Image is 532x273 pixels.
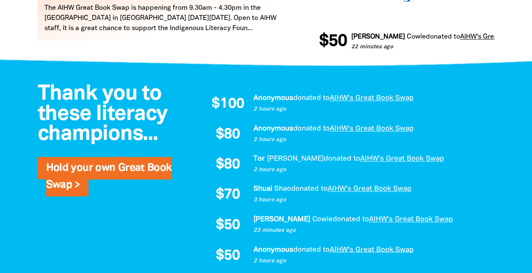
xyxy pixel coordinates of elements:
p: 23 minutes ago [253,226,486,235]
span: donated to [293,95,329,101]
p: 3 hours ago [253,196,486,204]
em: Anonymous [253,246,293,253]
em: [PERSON_NAME] [253,216,310,223]
em: Tor [253,156,265,162]
span: donated to [323,156,360,162]
p: 2 hours ago [253,256,486,265]
a: AIHW's Great Book Swap [360,156,444,162]
em: Shao [274,186,291,192]
em: Shuai [253,186,272,192]
span: donated to [421,34,455,40]
div: Donation stream [319,28,494,55]
p: 2 hours ago [253,105,486,114]
a: AIHW's Great Book Swap [329,246,413,253]
span: $50 [216,218,240,233]
span: Thank you to these literacy champions... [38,84,168,144]
a: AIHW's Great Book Swap [329,95,413,101]
span: donated to [293,125,329,132]
em: Anonymous [253,95,293,101]
span: $50 [314,33,342,50]
em: [PERSON_NAME] [346,34,400,40]
p: 2 hours ago [253,166,486,174]
span: $70 [216,188,240,202]
em: Cowie [312,216,332,223]
span: $50 [216,248,240,263]
a: AIHW's Great Book Swap [455,34,532,40]
span: $80 [216,128,240,142]
em: Cowie [402,34,421,40]
p: 2 hours ago [253,136,486,144]
p: 22 minutes ago [346,43,532,52]
a: AIHW's Great Book Swap [369,216,452,223]
a: AIHW's Great Book Swap [329,125,413,132]
em: Anonymous [253,125,293,132]
span: $80 [216,158,240,172]
em: [PERSON_NAME] [267,156,323,162]
span: $100 [212,97,244,111]
span: donated to [291,186,327,192]
span: donated to [332,216,369,223]
a: AIHW's Great Book Swap [327,186,411,192]
span: donated to [293,246,329,253]
a: Hold your own Great Book Swap > [46,163,172,190]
